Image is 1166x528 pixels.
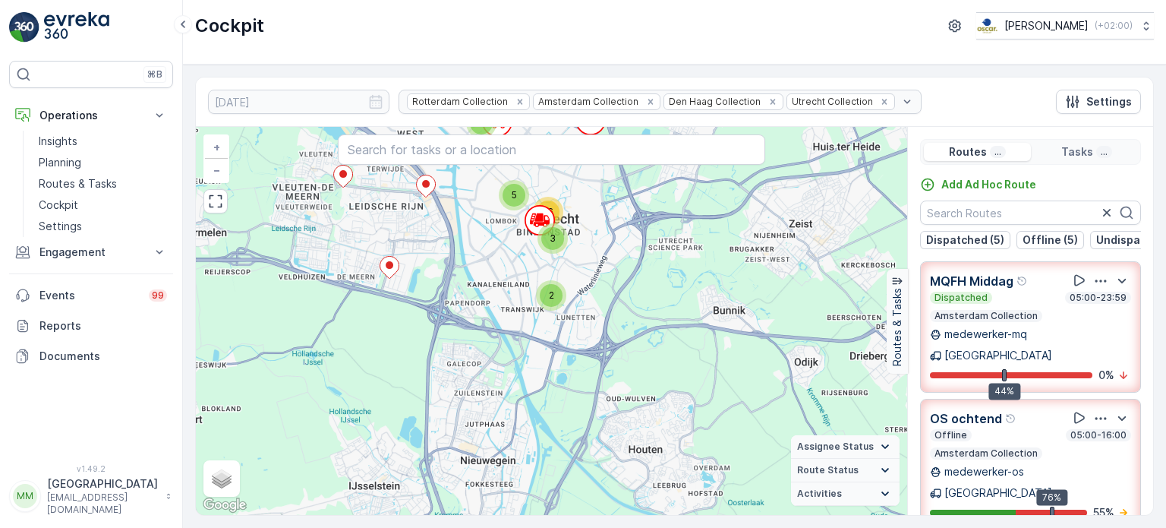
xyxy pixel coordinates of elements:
img: logo_light-DOdMpM7g.png [44,12,109,43]
button: Dispatched (5) [920,231,1010,249]
p: Dispatched [933,292,989,304]
a: Routes & Tasks [33,173,173,194]
p: Routes [949,144,987,160]
p: ⌘B [147,68,162,81]
p: Add Ad Hoc Route [941,177,1036,192]
button: Settings [1056,90,1141,114]
p: 05:00-16:00 [1069,429,1128,441]
p: 05:00-23:59 [1068,292,1128,304]
div: 3 [537,223,568,254]
div: 5 [499,180,529,210]
button: Operations [9,100,173,131]
p: [GEOGRAPHIC_DATA] [944,485,1052,501]
p: Dispatched (5) [926,232,1004,248]
a: Insights [33,131,173,152]
img: Google [200,495,250,515]
p: Routes & Tasks [39,176,117,191]
a: Add Ad Hoc Route [920,177,1036,192]
span: v 1.49.2 [9,464,173,473]
span: Route Status [797,464,859,476]
p: Routes & Tasks [890,288,905,366]
p: Engagement [39,245,143,260]
div: 44% [988,383,1020,400]
p: Offline (5) [1023,232,1078,248]
p: ... [993,146,1003,158]
p: medewerker-mq [944,327,1027,342]
p: Insights [39,134,77,149]
a: Planning [33,152,173,173]
p: 0 % [1098,368,1114,383]
p: Offline [933,429,969,441]
p: ( +02:00 ) [1095,20,1133,32]
p: Amsterdam Collection [933,447,1039,460]
button: [PERSON_NAME](+02:00) [976,12,1154,40]
span: 3 [550,232,556,244]
input: Search Routes [920,201,1141,225]
input: dd/mm/yyyy [208,90,389,114]
p: Settings [39,219,82,234]
p: Events [39,288,140,303]
button: Engagement [9,237,173,267]
div: Help Tooltip Icon [1005,413,1017,425]
a: Open this area in Google Maps (opens a new window) [200,495,250,515]
p: 99 [152,289,164,302]
a: Layers [205,462,238,495]
p: medewerker-os [944,464,1024,479]
summary: Route Status [791,459,900,482]
a: Events99 [9,280,173,311]
button: Offline (5) [1016,231,1084,249]
summary: Activities [791,482,900,506]
p: Documents [39,349,167,364]
a: Documents [9,341,173,371]
div: 16 [533,197,563,227]
p: [EMAIL_ADDRESS][DOMAIN_NAME] [47,492,158,516]
p: Settings [1086,94,1132,109]
p: Cockpit [195,14,264,38]
span: 5 [512,189,517,201]
span: Assignee Status [797,441,874,453]
p: Tasks [1061,144,1093,160]
p: Operations [39,108,143,123]
p: Planning [39,155,81,170]
p: Reports [39,318,167,334]
a: Zoom Out [205,159,228,182]
img: logo [9,12,39,43]
p: MQFH Middag [930,272,1013,290]
div: MM [13,484,37,508]
p: OS ochtend [930,409,1002,428]
a: Cockpit [33,194,173,216]
p: [GEOGRAPHIC_DATA] [47,476,158,492]
p: ... [1099,146,1109,158]
div: 2 [536,280,566,311]
p: Cockpit [39,198,78,213]
span: − [213,163,221,176]
div: Help Tooltip Icon [1016,275,1029,287]
summary: Assignee Status [791,435,900,459]
p: [GEOGRAPHIC_DATA] [944,348,1052,363]
span: Activities [797,488,842,500]
a: Reports [9,311,173,341]
p: 55 % [1093,505,1114,520]
img: basis-logo_rgb2x.png [976,17,998,34]
button: MM[GEOGRAPHIC_DATA][EMAIL_ADDRESS][DOMAIN_NAME] [9,476,173,516]
div: 76% [1036,489,1067,506]
span: 2 [549,289,554,301]
a: Settings [33,216,173,237]
p: [PERSON_NAME] [1004,18,1089,33]
p: Amsterdam Collection [933,310,1039,322]
span: + [213,141,220,153]
span: 3 [478,117,484,128]
input: Search for tasks or a location [338,134,764,165]
a: Zoom In [205,136,228,159]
